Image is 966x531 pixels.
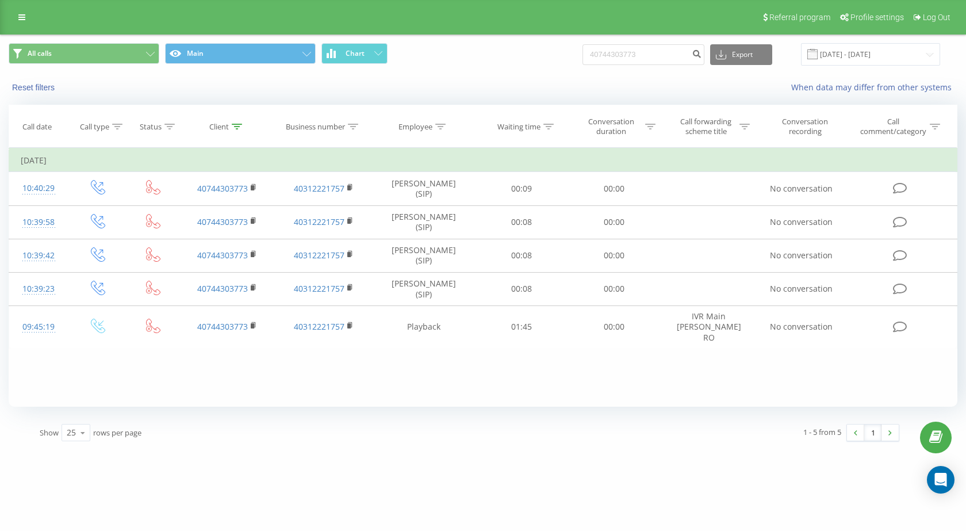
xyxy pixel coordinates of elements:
div: Call forwarding scheme title [675,117,737,136]
a: 40744303773 [197,283,248,294]
span: No conversation [770,321,833,332]
div: Business number [286,122,345,132]
a: 1 [864,425,881,441]
span: Chart [346,49,365,58]
td: 00:08 [476,272,568,305]
td: [PERSON_NAME] (SIP) [372,205,476,239]
td: [DATE] [9,149,957,172]
td: 00:00 [568,306,661,349]
a: 40312221757 [294,250,344,261]
div: 10:39:42 [21,245,57,267]
span: No conversation [770,250,833,261]
div: Conversation recording [768,117,842,136]
a: 40312221757 [294,183,344,194]
a: 40744303773 [197,250,248,261]
div: 10:40:29 [21,177,57,200]
div: Employee [398,122,432,132]
input: Search by number [582,44,704,65]
td: 00:00 [568,239,661,272]
div: Call comment/category [860,117,927,136]
a: 40744303773 [197,321,248,332]
button: Main [165,43,316,64]
span: No conversation [770,283,833,294]
span: Referral program [769,13,830,22]
div: 25 [67,427,76,438]
button: Reset filters [9,82,60,93]
td: 00:08 [476,205,568,239]
span: Log Out [923,13,950,22]
div: 10:39:23 [21,278,57,300]
td: 01:45 [476,306,568,349]
a: When data may differ from other systems [791,82,957,93]
a: 40312221757 [294,283,344,294]
td: Playback [372,306,476,349]
span: Show [40,427,59,438]
span: No conversation [770,216,833,227]
div: 10:39:58 [21,211,57,234]
td: 00:09 [476,172,568,205]
td: 00:00 [568,172,661,205]
td: IVR Main [PERSON_NAME] RO [661,306,757,349]
a: 40744303773 [197,216,248,227]
span: rows per page [93,427,141,438]
a: 40744303773 [197,183,248,194]
div: Call type [80,122,109,132]
td: 00:00 [568,205,661,239]
div: Client [209,122,229,132]
div: 1 - 5 from 5 [803,426,841,438]
button: Export [710,44,772,65]
div: Open Intercom Messenger [927,466,954,494]
td: 00:08 [476,239,568,272]
button: All calls [9,43,159,64]
td: [PERSON_NAME] (SIP) [372,239,476,272]
td: [PERSON_NAME] (SIP) [372,272,476,305]
div: Conversation duration [581,117,642,136]
td: 00:00 [568,272,661,305]
button: Chart [321,43,388,64]
div: Status [140,122,162,132]
td: [PERSON_NAME] (SIP) [372,172,476,205]
span: Profile settings [850,13,904,22]
div: 09:45:19 [21,316,57,338]
div: Call date [22,122,52,132]
div: Waiting time [497,122,540,132]
span: All calls [28,49,52,58]
a: 40312221757 [294,321,344,332]
span: No conversation [770,183,833,194]
a: 40312221757 [294,216,344,227]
